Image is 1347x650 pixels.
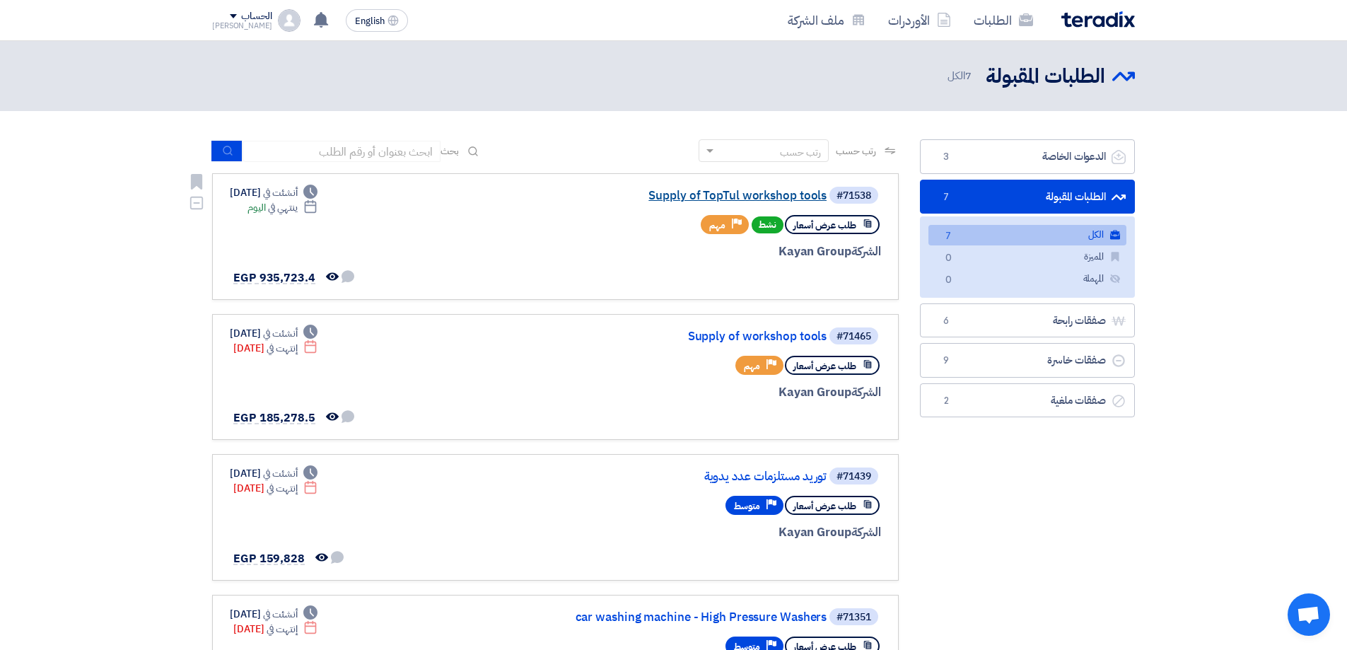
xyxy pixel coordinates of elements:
div: دردشة مفتوحة [1288,593,1330,636]
a: صفقات رابحة6 [920,303,1135,338]
span: EGP 935,723.4 [233,269,315,286]
span: 6 [938,314,955,328]
span: 7 [938,190,955,204]
span: 7 [940,229,957,244]
div: #71351 [836,613,871,622]
div: [DATE] [233,481,317,496]
span: إنتهت في [267,481,297,496]
span: طلب عرض أسعار [793,359,856,373]
img: Teradix logo [1061,11,1135,28]
span: أنشئت في [263,185,297,200]
a: توريد مستلزمات عدد يدوية [544,470,827,483]
div: [DATE] [233,341,317,356]
div: #71439 [836,472,871,482]
a: car washing machine - High Pressure Washers [544,611,827,624]
span: طلب عرض أسعار [793,499,856,513]
span: بحث [441,144,459,158]
a: الكل [928,225,1126,245]
span: الشركة [851,243,882,260]
div: [DATE] [230,466,317,481]
span: 0 [940,273,957,288]
div: [PERSON_NAME] [212,22,272,30]
a: الطلبات المقبولة7 [920,180,1135,214]
a: Supply of TopTul workshop tools [544,190,827,202]
span: مهم [744,359,760,373]
span: 9 [938,354,955,368]
div: الحساب [241,11,272,23]
span: مهم [709,219,725,232]
span: إنتهت في [267,341,297,356]
span: رتب حسب [836,144,876,158]
a: ملف الشركة [776,4,877,37]
div: [DATE] [233,622,317,637]
div: Kayan Group [541,523,881,542]
img: profile_test.png [278,9,301,32]
span: 0 [940,251,957,266]
a: المميزة [928,247,1126,267]
span: أنشئت في [263,466,297,481]
span: طلب عرض أسعار [793,219,856,232]
div: #71538 [836,191,871,201]
span: إنتهت في [267,622,297,637]
span: الشركة [851,523,882,541]
div: Kayan Group [541,243,881,261]
h2: الطلبات المقبولة [986,63,1105,91]
span: نشط [752,216,783,233]
span: الكل [947,68,974,84]
span: 7 [965,68,972,83]
span: أنشئت في [263,607,297,622]
a: الأوردرات [877,4,962,37]
div: Kayan Group [541,383,881,402]
span: EGP 159,828 [233,550,305,567]
span: 3 [938,150,955,164]
button: English [346,9,408,32]
div: [DATE] [230,326,317,341]
span: English [355,16,385,26]
a: صفقات ملغية2 [920,383,1135,418]
div: [DATE] [230,607,317,622]
a: الدعوات الخاصة3 [920,139,1135,174]
input: ابحث بعنوان أو رقم الطلب [243,141,441,162]
div: [DATE] [230,185,317,200]
div: #71465 [836,332,871,342]
a: صفقات خاسرة9 [920,343,1135,378]
span: أنشئت في [263,326,297,341]
span: 2 [938,394,955,408]
div: اليوم [247,200,317,215]
span: متوسط [734,499,760,513]
span: الشركة [851,383,882,401]
span: EGP 185,278.5 [233,410,315,426]
a: الطلبات [962,4,1044,37]
a: Supply of workshop tools [544,330,827,343]
a: المهملة [928,269,1126,289]
div: رتب حسب [780,145,821,160]
span: ينتهي في [268,200,297,215]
